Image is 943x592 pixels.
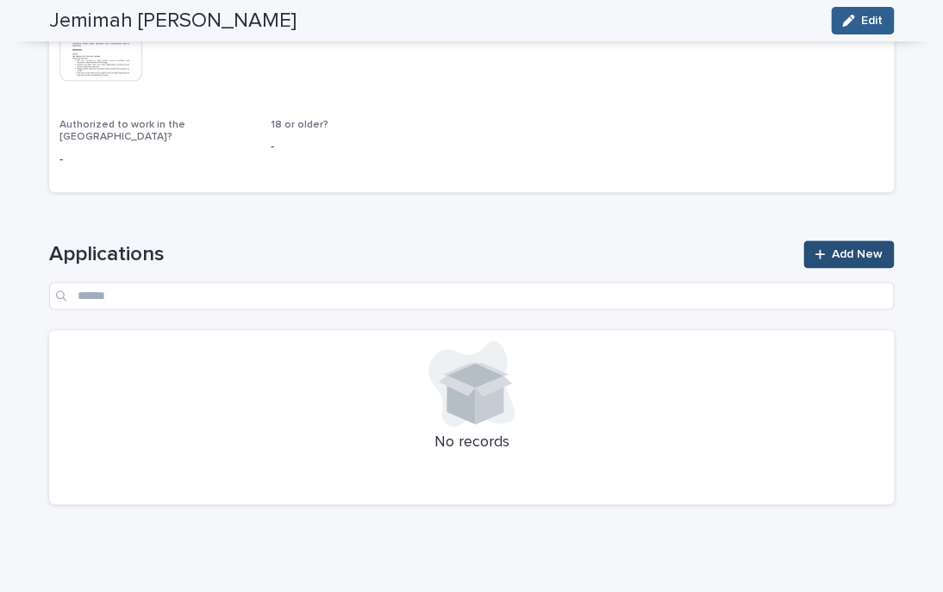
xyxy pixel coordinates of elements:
[831,7,894,34] button: Edit
[803,240,894,268] a: Add New
[49,282,894,309] input: Search
[49,9,297,34] h2: Jemimah [PERSON_NAME]
[832,248,883,260] span: Add New
[861,15,883,27] span: Edit
[59,433,884,452] p: No records
[49,242,793,267] h1: Applications
[59,151,250,169] p: -
[59,120,185,142] span: Authorized to work in the [GEOGRAPHIC_DATA]?
[271,120,328,130] span: 18 or older?
[271,138,461,156] p: -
